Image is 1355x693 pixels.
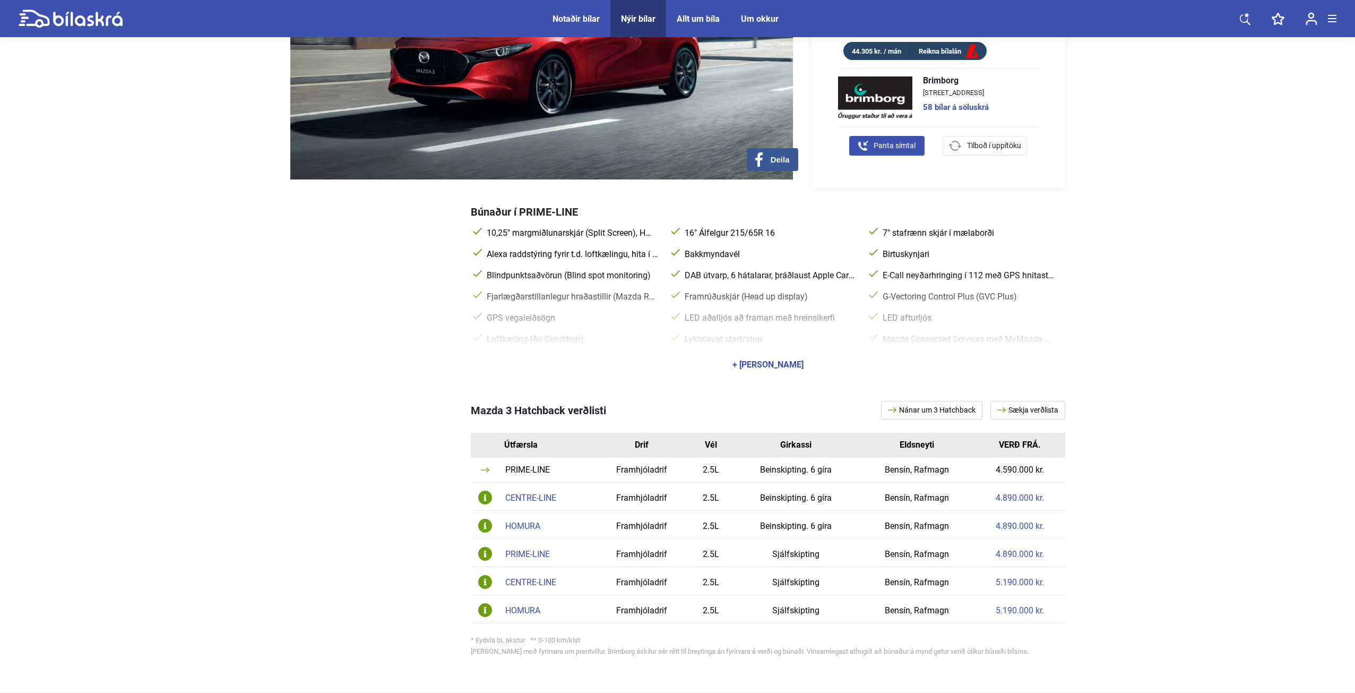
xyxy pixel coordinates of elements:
[996,494,1044,502] a: 4.890.000 kr.
[594,539,689,567] td: Framhjóladrif
[888,407,899,413] img: arrow.svg
[530,636,580,644] span: ** 0-100 km/klst
[594,511,689,539] td: Framhjóladrif
[771,155,790,165] span: Deila
[471,433,500,458] th: Id
[732,483,859,511] td: Beinskipting. 6 gíra
[505,494,590,502] div: CENTRE-LINE
[982,441,1057,449] div: VERÐ FRÁ.
[471,648,1065,655] div: [PERSON_NAME] með fyrirvara um prentvillur. Brimborg áskilur sér rétt til breytinga án fyrirvara ...
[504,441,595,449] div: Útfærsla
[505,550,590,559] div: PRIME-LINE
[996,606,1044,615] a: 5.190.000 kr.
[996,550,1044,559] a: 4.890.000 kr.
[867,441,966,449] div: Eldsneyti
[859,511,974,539] td: Bensín, Rafmagn
[910,45,987,58] a: Reikna bílalán
[594,595,689,623] td: Framhjóladrif
[732,595,859,623] td: Sjálfskipting
[732,511,859,539] td: Beinskipting. 6 gíra
[553,14,600,24] a: Notaðir bílar
[485,249,658,260] span: Alexa raddstýring fyrir t.d. loftkælingu, hita í sætum, bluetooth og GPS vegaleiðsögn (á ensku)
[859,539,974,567] td: Bensín, Rafmagn
[621,14,655,24] a: Nýir bílar
[881,401,982,420] a: Nánar um 3 Hatchback
[741,14,779,24] a: Um okkur
[874,140,916,151] span: Panta símtal
[689,539,733,567] td: 2.5L
[683,249,856,260] span: Bakkmyndavél
[689,483,733,511] td: 2.5L
[996,578,1044,587] a: 5.190.000 kr.
[732,567,859,595] td: Sjálfskipting
[859,483,974,511] td: Bensín, Rafmagn
[478,519,492,533] img: info-icon.svg
[990,401,1065,420] a: Sækja verðlista
[602,441,681,449] div: Drif
[677,14,720,24] a: Allt um bíla
[478,603,492,617] img: info-icon.svg
[881,228,1054,238] span: 7" stafrænn skjár í mælaborði
[1306,12,1317,25] img: user-login.svg
[732,539,859,567] td: Sjálfskipting
[481,467,489,473] img: arrow.svg
[689,567,733,595] td: 2.5L
[859,458,974,483] td: Bensín, Rafmagn
[843,45,910,57] div: 44.305 kr. / mán
[859,595,974,623] td: Bensín, Rafmagn
[881,249,1054,260] span: Birtuskynjari
[594,483,689,511] td: Framhjóladrif
[505,578,590,587] div: CENTRE-LINE
[689,458,733,483] td: 2.5L
[923,89,989,96] span: [STREET_ADDRESS]
[478,575,492,589] img: info-icon.svg
[505,522,590,531] div: HOMURA
[747,148,798,171] button: Deila
[689,511,733,539] td: 2.5L
[505,466,590,474] div: PRIME-LINE
[967,140,1021,151] span: Tilboð í uppítöku
[740,441,851,449] div: Girkassi
[923,104,989,112] a: 58 bílar á söluskrá
[859,567,974,595] td: Bensín, Rafmagn
[478,547,492,561] img: info-icon.svg
[683,228,856,238] span: 16" Álfelgur 215/65R 16
[689,595,733,623] td: 2.5L
[996,466,1044,474] a: 4.590.000 kr.
[485,228,658,238] span: 10,25" margmiðlunarskjár (Split Screen), HMI Commander stjórnborð milli framsæta og raddstýring
[471,637,1065,644] div: * Eydsla bL akstur
[732,361,804,369] div: + [PERSON_NAME]
[996,522,1044,531] a: 4.890.000 kr.
[997,407,1008,413] img: arrow.svg
[505,606,590,615] div: HOMURA
[594,458,689,483] td: Framhjóladrif
[594,567,689,595] td: Framhjóladrif
[697,441,725,449] div: Vél
[478,491,492,504] img: info-icon.svg
[471,206,578,218] span: Búnaður í PRIME-LINE
[732,458,859,483] td: Beinskipting. 6 gíra
[471,404,606,417] span: Mazda 3 Hatchback verðlisti
[923,76,989,85] span: Brimborg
